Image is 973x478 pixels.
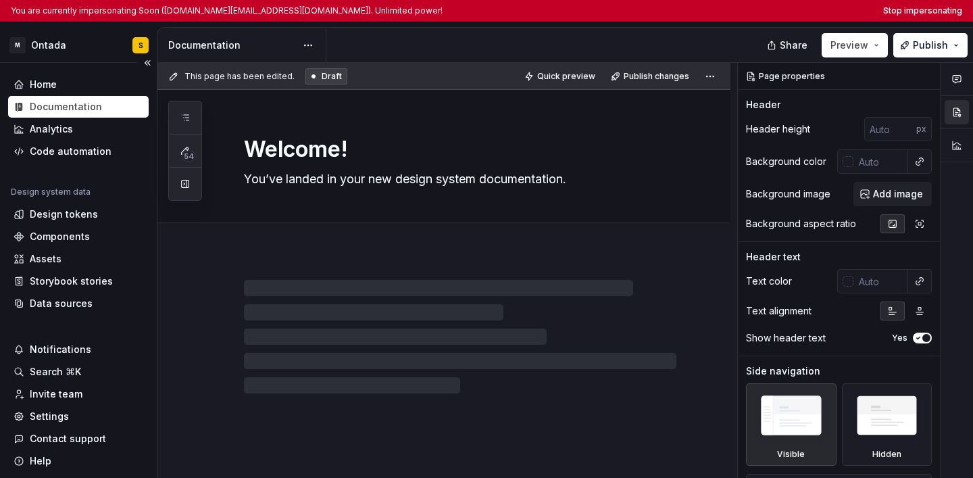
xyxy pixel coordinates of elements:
[842,383,932,466] div: Hidden
[607,67,695,86] button: Publish changes
[746,250,801,264] div: Header text
[537,71,595,82] span: Quick preview
[8,141,149,162] a: Code automation
[30,454,51,468] div: Help
[8,74,149,95] a: Home
[11,187,91,197] div: Design system data
[8,406,149,427] a: Settings
[864,117,916,141] input: Auto
[746,364,820,378] div: Side navigation
[30,297,93,310] div: Data sources
[30,410,69,423] div: Settings
[8,339,149,360] button: Notifications
[624,71,689,82] span: Publish changes
[916,124,926,135] p: px
[30,208,98,221] div: Design tokens
[746,274,792,288] div: Text color
[182,151,196,162] span: 54
[746,187,830,201] div: Background image
[139,40,143,51] div: S
[30,100,102,114] div: Documentation
[8,96,149,118] a: Documentation
[30,78,57,91] div: Home
[9,37,26,53] div: M
[30,387,82,401] div: Invite team
[30,274,113,288] div: Storybook stories
[746,122,810,136] div: Header height
[8,204,149,225] a: Design tokens
[31,39,66,52] div: Ontada
[746,383,837,466] div: Visible
[138,53,157,72] button: Collapse sidebar
[8,383,149,405] a: Invite team
[746,155,826,168] div: Background color
[873,187,923,201] span: Add image
[30,122,73,136] div: Analytics
[822,33,888,57] button: Preview
[8,361,149,383] button: Search ⌘K
[892,333,907,343] label: Yes
[8,248,149,270] a: Assets
[30,230,90,243] div: Components
[893,33,968,57] button: Publish
[853,149,908,174] input: Auto
[520,67,601,86] button: Quick preview
[8,428,149,450] button: Contact support
[241,168,674,190] textarea: You’ve landed in your new design system documentation.
[760,33,816,57] button: Share
[8,270,149,292] a: Storybook stories
[8,118,149,140] a: Analytics
[830,39,868,52] span: Preview
[11,5,443,16] p: You are currently impersonating Soon ([DOMAIN_NAME][EMAIL_ADDRESS][DOMAIN_NAME]). Unlimited power!
[8,293,149,314] a: Data sources
[184,71,295,82] span: This page has been edited.
[777,449,805,460] div: Visible
[746,98,780,112] div: Header
[8,450,149,472] button: Help
[746,217,856,231] div: Background aspect ratio
[322,71,342,82] span: Draft
[746,331,826,345] div: Show header text
[30,252,61,266] div: Assets
[30,365,81,379] div: Search ⌘K
[883,5,962,16] button: Stop impersonating
[8,226,149,247] a: Components
[30,145,111,158] div: Code automation
[241,133,674,166] textarea: Welcome!
[3,30,154,59] button: MOntadaS
[872,449,901,460] div: Hidden
[30,343,91,356] div: Notifications
[746,304,812,318] div: Text alignment
[168,39,296,52] div: Documentation
[780,39,807,52] span: Share
[853,182,932,206] button: Add image
[30,432,106,446] div: Contact support
[913,39,948,52] span: Publish
[853,269,908,293] input: Auto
